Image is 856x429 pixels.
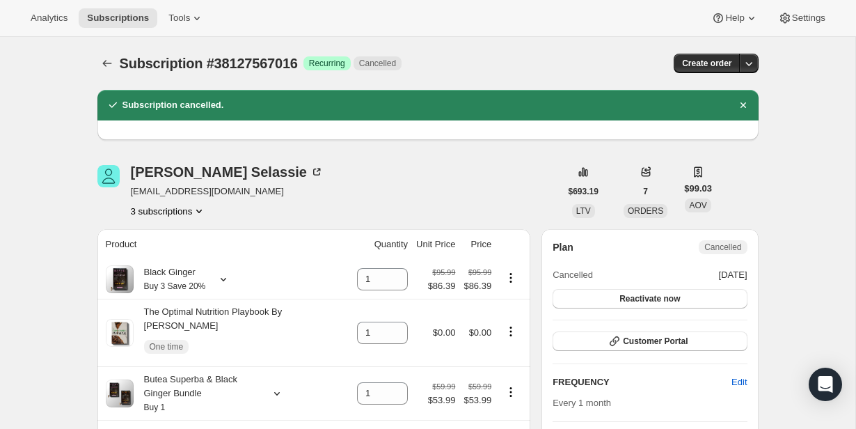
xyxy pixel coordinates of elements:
[469,327,492,338] span: $0.00
[428,279,456,293] span: $86.39
[412,229,459,260] th: Unit Price
[144,281,206,291] small: Buy 3 Save 20%
[623,336,688,347] span: Customer Portal
[500,324,522,339] button: Product actions
[703,8,766,28] button: Help
[432,382,455,391] small: $59.99
[576,206,591,216] span: LTV
[628,206,663,216] span: ORDERS
[463,393,491,407] span: $53.99
[134,305,349,361] div: The Optimal Nutrition Playbook By [PERSON_NAME]
[87,13,149,24] span: Subscriptions
[122,98,224,112] h2: Subscription cancelled.
[144,403,166,412] small: Buy 1
[725,13,744,24] span: Help
[106,265,134,293] img: product img
[553,268,593,282] span: Cancelled
[120,56,298,71] span: Subscription #38127567016
[97,165,120,187] span: Haile Selassie
[553,375,731,389] h2: FREQUENCY
[723,371,755,393] button: Edit
[359,58,396,69] span: Cancelled
[150,341,184,352] span: One time
[106,380,134,407] img: product img
[432,268,455,276] small: $95.99
[770,8,834,28] button: Settings
[468,382,491,391] small: $59.99
[131,165,324,179] div: [PERSON_NAME] Selassie
[463,279,491,293] span: $86.39
[719,268,747,282] span: [DATE]
[97,54,117,73] button: Subscriptions
[433,327,456,338] span: $0.00
[553,398,611,408] span: Every 1 month
[731,375,747,389] span: Edit
[22,8,76,28] button: Analytics
[168,13,190,24] span: Tools
[560,182,607,201] button: $693.19
[79,8,157,28] button: Subscriptions
[468,268,491,276] small: $95.99
[682,58,731,69] span: Create order
[160,8,212,28] button: Tools
[309,58,345,69] span: Recurring
[674,54,740,73] button: Create order
[553,331,747,351] button: Customer Portal
[131,204,207,218] button: Product actions
[500,384,522,400] button: Product actions
[643,186,648,197] span: 7
[106,319,134,347] img: product img
[792,13,825,24] span: Settings
[569,186,599,197] span: $693.19
[704,242,741,253] span: Cancelled
[428,393,456,407] span: $53.99
[353,229,412,260] th: Quantity
[553,240,573,254] h2: Plan
[689,201,706,210] span: AOV
[500,270,522,286] button: Product actions
[134,373,259,414] div: Butea Superba & Black Ginger Bundle
[619,293,680,304] span: Reactivate now
[553,289,747,309] button: Reactivate now
[635,182,656,201] button: 7
[809,368,842,401] div: Open Intercom Messenger
[684,182,712,196] span: $99.03
[97,229,354,260] th: Product
[734,95,753,115] button: Dismiss notification
[134,265,206,293] div: Black Ginger
[31,13,68,24] span: Analytics
[459,229,496,260] th: Price
[131,185,324,198] span: [EMAIL_ADDRESS][DOMAIN_NAME]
